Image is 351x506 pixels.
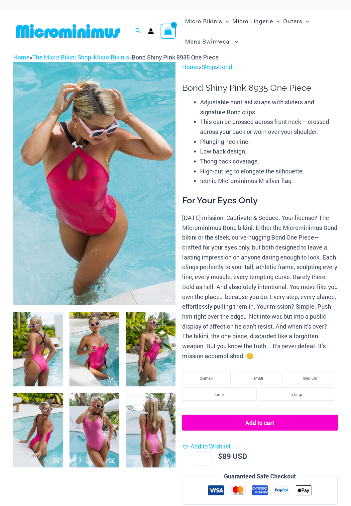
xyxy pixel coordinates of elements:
[232,13,273,30] span: Micro Lingerie
[200,156,338,166] li: Thong back coverage.
[13,24,123,39] img: MM SHOP LOGO FLAT
[182,10,338,52] nav: Site Navigation
[200,375,213,381] span: x-small
[282,11,311,31] a: OutersMenu ToggleMenu Toggle
[200,166,338,176] li: High-cut leg to elongate the silhouette.
[182,387,257,401] li: large
[200,97,338,117] li: Adjustable contrast straps with sliders and signature Bond clips.
[148,28,154,34] a: Account icon link
[182,213,338,361] p: [DATE] mission: Captivate & Seduce. Your license? The Microminimus Bond bikini. Either the Microm...
[286,371,334,384] li: medium
[183,11,231,31] a: Micro BikinisMenu ToggleMenu Toggle
[231,11,282,31] a: Micro LingerieMenu ToggleMenu Toggle
[126,393,175,467] img: Bond Shiny Pink 8935 One Piece
[183,31,240,51] a: Mens SwimwearMenu ToggleMenu Toggle
[13,53,219,61] span: » » »
[218,63,232,71] a: Bond
[94,53,129,61] a: Micro Bikinis
[182,195,338,206] h3: For Your Eyes Only
[13,393,63,467] img: Bond Shiny Pink 8935 One Piece
[126,312,175,386] img: Bond Shiny Pink 8935 One Piece
[215,392,224,397] span: large
[182,83,338,93] h1: Bond Shiny Pink 8935 One Piece
[13,312,63,386] img: Bond Shiny Pink 8935 One Piece
[200,176,338,186] li: Iconic Microminimus M silver flag.
[190,442,231,450] span: Add to Wishlist
[283,13,302,30] span: Outers
[200,137,338,147] li: Plunging neckline.
[222,13,229,30] span: Menu Toggle
[232,33,238,50] span: Menu Toggle
[291,392,303,397] span: x-large
[132,53,219,61] span: Bond Shiny Pink 8935 One Piece
[32,53,91,61] a: The Micro Bikini Shop
[221,471,298,481] legend: Guaranteed Safe Checkout
[135,27,141,36] a: Search icon link
[182,415,338,431] button: Add to cart
[182,63,198,71] a: Home
[182,62,338,72] p: > >
[13,62,175,305] img: Bond Shiny Pink 8935 One Piece
[13,53,30,61] a: Home
[218,451,247,461] bdi: 89 USD
[260,387,334,401] li: x-large
[253,375,263,381] span: small
[302,13,309,30] span: Menu Toggle
[195,451,210,465] input: Product quantity
[182,371,231,384] li: x-small
[218,451,222,461] span: $
[69,312,119,386] img: Bond Shiny Pink 8935 One Piece
[69,393,119,467] img: Bond Shiny Pink 8935 One Piece
[200,147,338,156] li: Low back design.
[185,13,222,30] span: Micro Bikinis
[200,117,338,137] li: This can be crossed across front neck – crossed across your back or worn over your shoulder.
[185,33,232,50] span: Mens Swimwear
[182,442,231,452] a: Add to Wishlist
[234,371,283,384] li: small
[201,63,215,71] a: Shop
[273,13,280,30] span: Menu Toggle
[303,375,317,381] span: medium
[161,24,176,39] a: View Shopping Cart, empty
